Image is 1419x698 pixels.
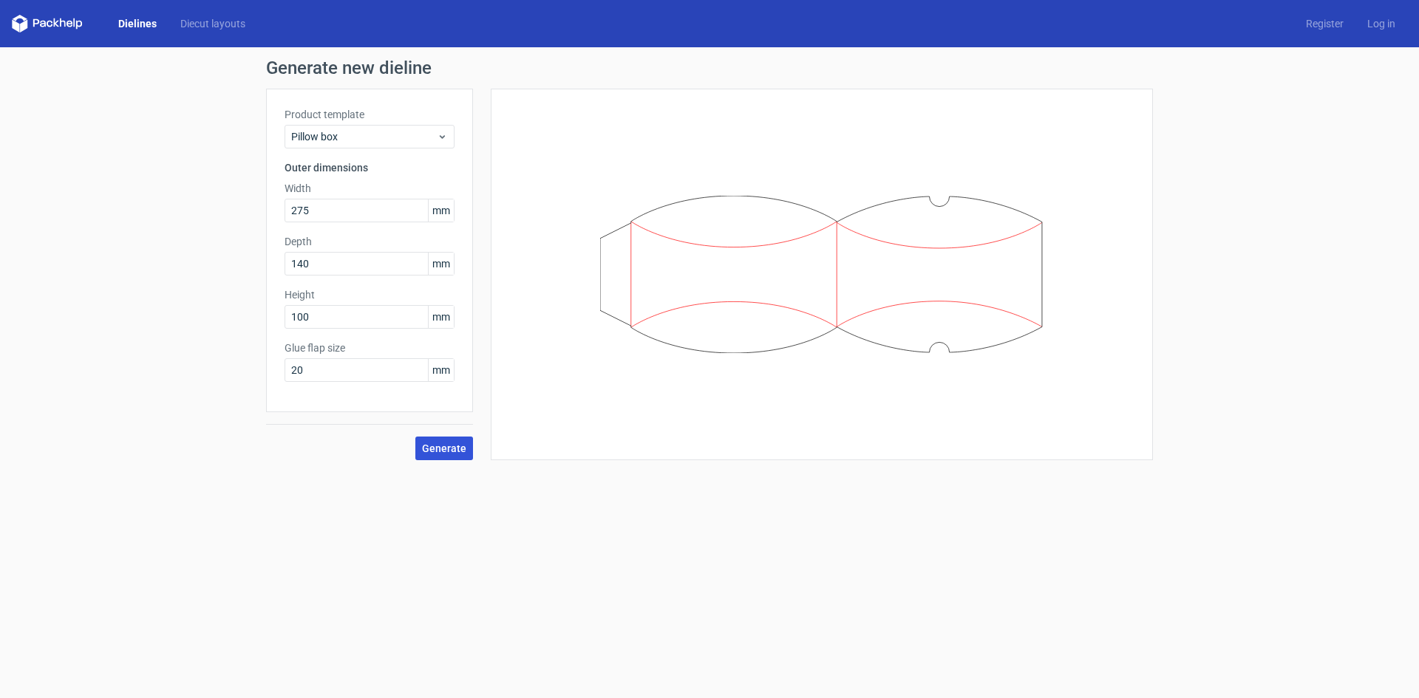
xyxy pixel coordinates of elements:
span: mm [428,199,454,222]
span: Pillow box [291,129,437,144]
label: Product template [285,107,455,122]
span: Generate [422,443,466,454]
a: Register [1294,16,1355,31]
label: Depth [285,234,455,249]
h3: Outer dimensions [285,160,455,175]
span: mm [428,359,454,381]
label: Glue flap size [285,341,455,355]
a: Log in [1355,16,1407,31]
h1: Generate new dieline [266,59,1153,77]
span: mm [428,306,454,328]
label: Width [285,181,455,196]
button: Generate [415,437,473,460]
span: mm [428,253,454,275]
label: Height [285,287,455,302]
a: Dielines [106,16,169,31]
a: Diecut layouts [169,16,257,31]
